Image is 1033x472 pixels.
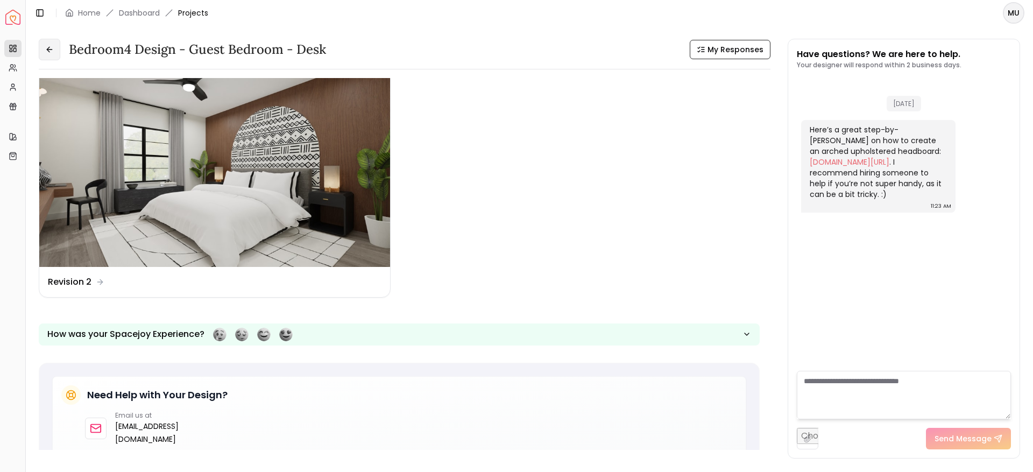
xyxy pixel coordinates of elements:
button: My Responses [690,40,770,59]
button: How was your Spacejoy Experience?Feeling terribleFeeling badFeeling goodFeeling awesome [39,323,760,346]
a: Home [78,8,101,18]
img: Spacejoy Logo [5,10,20,25]
button: MU [1003,2,1024,24]
dd: Revision 2 [48,276,91,288]
span: MU [1004,3,1023,23]
p: Have questions? We are here to help. [797,48,961,61]
p: Our design experts are here to help with any questions about your project. [85,450,737,461]
span: My Responses [707,44,763,55]
div: Here’s a great step-by-[PERSON_NAME] on how to create an arched upholstered headboard: . I recomm... [810,124,945,200]
a: Revision 2Revision 2 [39,69,391,298]
h5: Need Help with Your Design? [87,388,228,403]
div: 11:23 AM [931,201,951,212]
a: [DOMAIN_NAME][URL] [810,157,889,167]
nav: breadcrumb [65,8,208,18]
img: Revision 2 [39,69,390,267]
span: Projects [178,8,208,18]
h3: Bedroom4 design - Guest Bedroom - Desk [69,41,326,58]
p: How was your Spacejoy Experience? [47,328,204,341]
a: Dashboard [119,8,160,18]
p: Your designer will respond within 2 business days. [797,61,961,69]
a: Spacejoy [5,10,20,25]
span: [DATE] [887,96,921,111]
p: Email us at [115,411,235,420]
a: [EMAIL_ADDRESS][DOMAIN_NAME] [115,420,235,446]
